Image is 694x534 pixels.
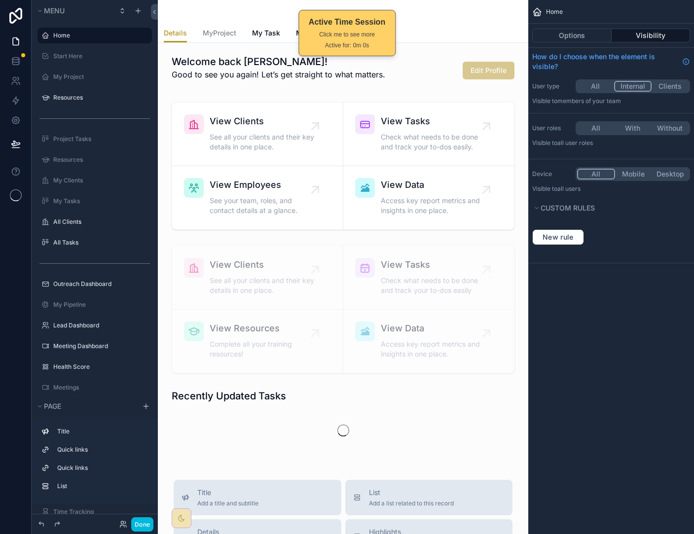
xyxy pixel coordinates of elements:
[44,6,65,15] span: Menu
[532,52,678,71] span: How do I choose when the element is visible?
[532,82,572,90] label: User type
[53,177,146,184] label: My Clients
[203,24,236,44] a: MyProject
[252,28,280,38] span: My Task
[652,81,689,92] button: Clients
[369,488,454,498] span: List
[53,32,146,39] label: Home
[252,24,280,44] a: My Task
[53,135,146,143] label: Project Tasks
[57,446,144,454] label: Quick links
[53,321,146,329] label: Lead Dashboard
[36,4,112,18] button: Menu
[652,169,689,179] button: Desktop
[614,123,651,134] button: With
[577,81,614,92] button: All
[557,97,621,105] span: Members of your team
[557,185,581,192] span: all users
[53,197,146,205] label: My Tasks
[532,185,690,193] p: Visible to
[532,139,690,147] p: Visible to
[53,52,146,60] label: Start Here
[296,24,343,44] a: My Timesheet
[309,41,385,50] div: Active for: 0m 0s
[557,139,593,146] span: All user roles
[197,499,258,507] span: Add a title and subtitle
[577,169,615,179] button: All
[53,301,146,309] label: My Pipeline
[532,29,612,42] button: Options
[57,464,144,472] label: Quick links
[614,81,652,92] button: Internal
[53,218,146,226] label: All Clients
[53,156,146,164] label: Resources
[53,384,146,392] label: Meetings
[532,124,572,132] label: User roles
[532,52,690,71] a: How do I choose when the element is visible?
[131,517,153,532] button: Done
[44,402,61,410] span: Page
[612,29,691,42] button: Visibility
[532,97,690,105] p: Visible to
[539,233,578,242] span: New rule
[203,28,236,38] span: MyProject
[532,201,684,215] button: Custom rules
[53,94,146,102] label: Resources
[57,427,144,435] label: Title
[532,170,572,178] label: Device
[309,30,385,39] div: Click me to see more
[164,28,187,38] span: Details
[369,499,454,507] span: Add a list related to this record
[532,229,584,245] button: New rule
[652,123,689,134] button: Without
[546,8,563,16] span: Home
[174,480,341,515] button: TitleAdd a title and subtitle
[615,169,652,179] button: Mobile
[53,342,146,350] label: Meeting Dashboard
[345,480,513,515] button: ListAdd a list related to this record
[541,204,595,212] span: Custom rules
[32,419,158,504] div: scrollable content
[577,123,614,134] button: All
[53,280,146,288] label: Outreach Dashboard
[197,488,258,498] span: Title
[57,482,144,490] label: List
[164,24,187,43] a: Details
[309,16,385,28] div: Active Time Session
[53,363,146,371] label: Health Score
[53,239,146,247] label: All Tasks
[53,73,146,81] label: My Project
[296,28,343,38] span: My Timesheet
[36,399,136,413] button: Page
